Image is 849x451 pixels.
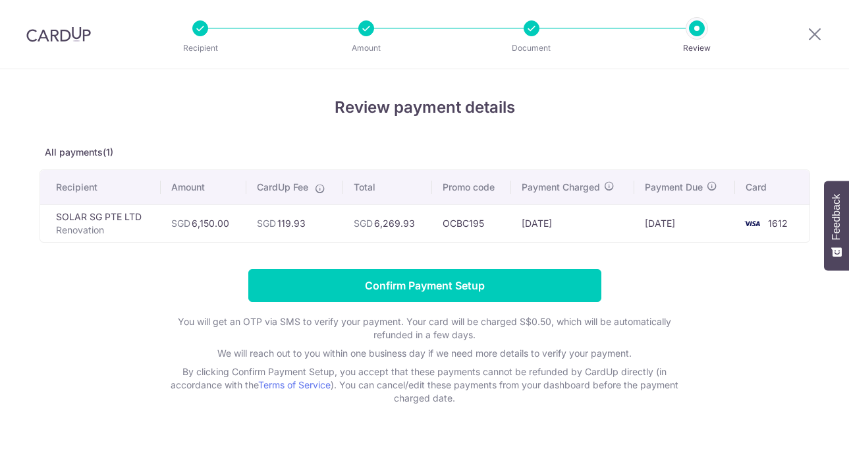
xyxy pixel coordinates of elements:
input: Confirm Payment Setup [248,269,601,302]
span: Payment Due [645,181,703,194]
td: 6,269.93 [343,204,432,242]
p: We will reach out to you within one business day if we need more details to verify your payment. [161,347,688,360]
span: SGD [257,218,276,229]
td: [DATE] [634,204,735,242]
span: SGD [171,218,190,229]
p: Amount [317,42,415,55]
span: SGD [354,218,373,229]
span: CardUp Fee [257,181,308,194]
img: <span class="translation_missing" title="translation missing: en.account_steps.new_confirm_form.b... [739,216,765,231]
p: You will get an OTP via SMS to verify your payment. Your card will be charged S$0.50, which will ... [161,315,688,342]
th: Amount [161,170,246,204]
td: [DATE] [511,204,634,242]
span: Payment Charged [522,181,600,194]
iframe: Opens a widget where you can find more information [764,411,836,444]
th: Promo code [432,170,511,204]
p: Renovation [56,224,151,237]
td: OCBC195 [432,204,511,242]
p: Review [648,42,746,55]
span: 1612 [768,218,788,229]
td: 6,150.00 [161,204,246,242]
button: Feedback - Show survey [824,181,849,270]
a: Terms of Service [258,379,331,390]
p: Recipient [151,42,249,55]
img: CardUp [26,26,91,42]
p: Document [483,42,580,55]
td: SOLAR SG PTE LTD [40,204,161,242]
th: Total [343,170,432,204]
p: By clicking Confirm Payment Setup, you accept that these payments cannot be refunded by CardUp di... [161,365,688,405]
h4: Review payment details [40,96,810,119]
td: 119.93 [246,204,343,242]
th: Card [735,170,809,204]
span: Feedback [831,194,842,240]
th: Recipient [40,170,161,204]
p: All payments(1) [40,146,810,159]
